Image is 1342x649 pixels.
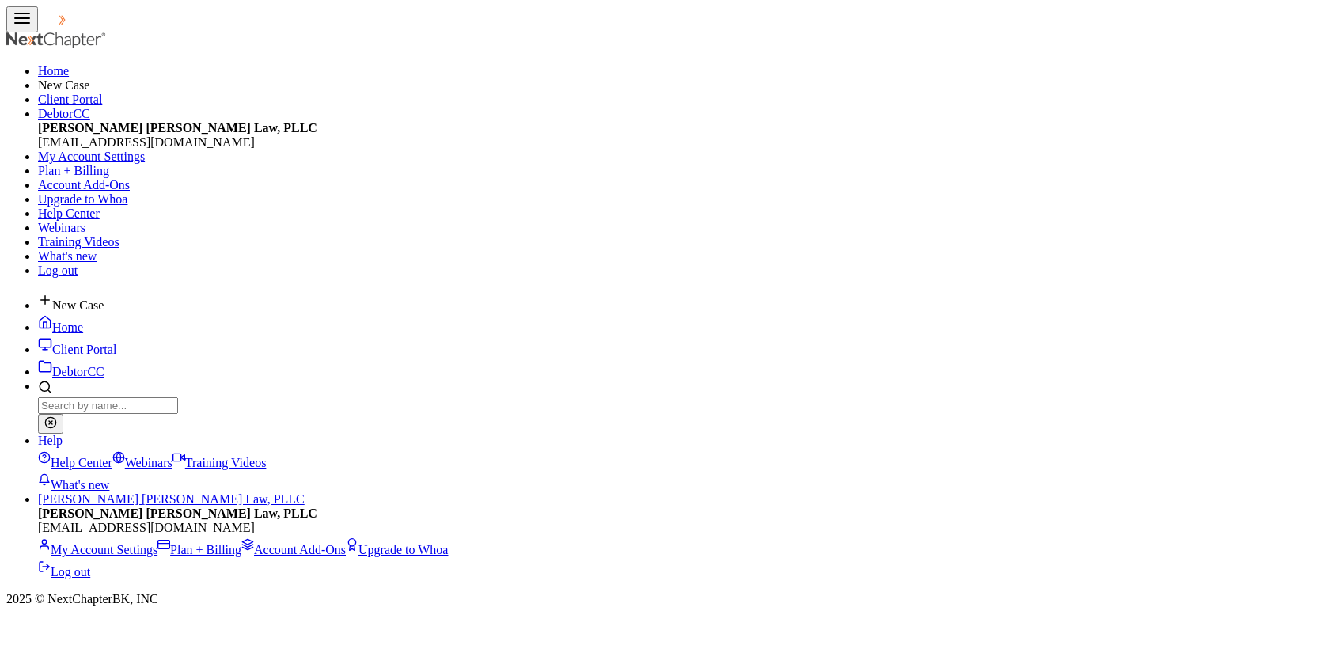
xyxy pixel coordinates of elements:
[38,93,102,106] a: Client Portal
[38,448,1336,492] div: Help
[38,235,119,249] a: Training Videos
[112,456,172,469] a: Webinars
[241,543,346,556] a: Account Add-Ons
[38,543,157,556] a: My Account Settings
[38,397,178,414] input: Search by name...
[38,507,317,520] strong: [PERSON_NAME] [PERSON_NAME] Law, PLLC
[6,592,1336,606] div: 2025 © NextChapterBK, INC
[38,434,63,447] a: Help
[38,12,139,28] img: NextChapter
[38,121,317,135] strong: [PERSON_NAME] [PERSON_NAME] Law, PLLC
[346,543,448,556] a: Upgrade to Whoa
[38,343,116,356] a: Client Portal
[38,507,1336,579] div: [PERSON_NAME] [PERSON_NAME] Law, PLLC
[38,365,104,378] a: DebtorCC
[38,164,109,177] a: Plan + Billing
[52,298,104,312] span: New Case
[6,32,108,48] img: NextChapter
[38,565,90,579] a: Log out
[38,221,85,234] a: Webinars
[38,178,130,192] a: Account Add-Ons
[38,264,78,277] a: Log out
[157,543,241,556] a: Plan + Billing
[38,478,109,491] a: What's new
[38,192,127,206] a: Upgrade to Whoa
[38,249,97,263] a: What's new
[38,321,83,334] a: Home
[38,64,69,78] a: Home
[38,456,112,469] a: Help Center
[172,456,267,469] a: Training Videos
[38,135,255,149] span: [EMAIL_ADDRESS][DOMAIN_NAME]
[38,78,89,92] span: New Case
[38,521,255,534] span: [EMAIL_ADDRESS][DOMAIN_NAME]
[38,107,90,120] a: DebtorCC
[38,207,100,220] a: Help Center
[38,492,305,506] a: [PERSON_NAME] [PERSON_NAME] Law, PLLC
[38,150,145,163] a: My Account Settings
